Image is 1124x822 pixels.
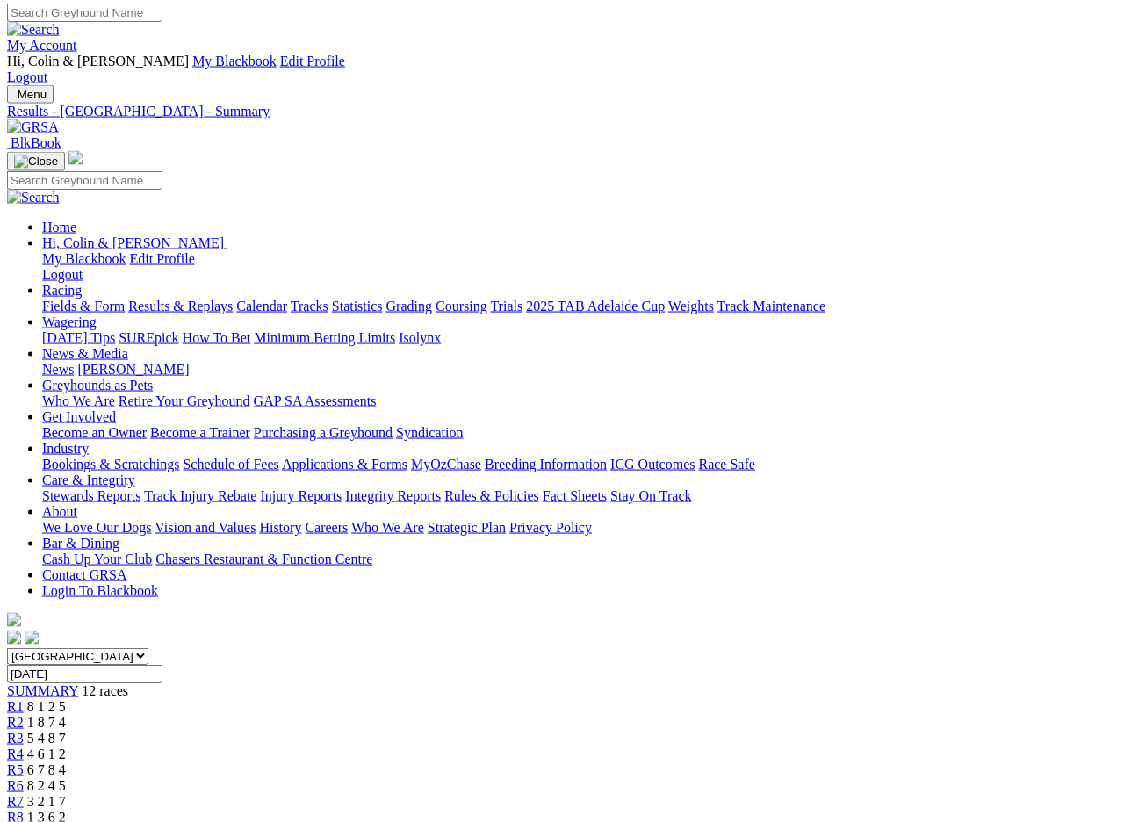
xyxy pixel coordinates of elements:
a: Track Injury Rebate [144,488,256,503]
a: Care & Integrity [42,472,135,487]
a: Racing [42,283,82,298]
img: Close [14,155,58,169]
a: Chasers Restaurant & Function Centre [155,552,372,566]
a: R7 [7,794,24,809]
a: Statistics [332,299,383,314]
a: Applications & Forms [282,457,407,472]
span: Hi, Colin & [PERSON_NAME] [42,235,224,250]
a: Tracks [291,299,328,314]
a: Minimum Betting Limits [254,330,395,345]
a: [PERSON_NAME] [77,362,189,377]
input: Search [7,171,162,190]
a: R3 [7,731,24,746]
span: 8 1 2 5 [27,699,66,714]
a: History [259,520,301,535]
a: Purchasing a Greyhound [254,425,393,440]
a: Who We Are [42,393,115,408]
span: R4 [7,746,24,761]
a: [DATE] Tips [42,330,115,345]
div: Get Involved [42,425,1117,441]
a: Stay On Track [610,488,691,503]
button: Toggle navigation [7,152,65,171]
a: Track Maintenance [717,299,825,314]
img: Search [7,22,60,38]
a: Logout [7,69,47,84]
div: Greyhounds as Pets [42,393,1117,409]
a: News & Media [42,346,128,361]
a: Stewards Reports [42,488,140,503]
div: Industry [42,457,1117,472]
div: Racing [42,299,1117,314]
a: ICG Outcomes [610,457,695,472]
span: Hi, Colin & [PERSON_NAME] [7,54,189,68]
a: Industry [42,441,89,456]
a: SUREpick [119,330,178,345]
a: Bar & Dining [42,536,119,551]
a: Rules & Policies [444,488,539,503]
img: facebook.svg [7,631,21,645]
span: R6 [7,778,24,793]
a: Login To Blackbook [42,583,158,598]
input: Search [7,4,162,22]
a: Schedule of Fees [183,457,278,472]
span: 12 races [82,683,128,698]
a: Privacy Policy [509,520,592,535]
a: Home [42,220,76,234]
a: Greyhounds as Pets [42,378,153,393]
a: Bookings & Scratchings [42,457,179,472]
a: News [42,362,74,377]
a: Become a Trainer [150,425,250,440]
span: 8 2 4 5 [27,778,66,793]
img: logo-grsa-white.png [68,151,83,165]
a: Careers [305,520,348,535]
input: Select date [7,665,162,683]
a: Edit Profile [280,54,345,68]
a: Who We Are [351,520,424,535]
a: Wagering [42,314,97,329]
a: Logout [42,267,83,282]
div: My Account [7,54,1117,85]
a: Breeding Information [485,457,607,472]
span: 3 2 1 7 [27,794,66,809]
a: How To Bet [183,330,251,345]
a: Get Involved [42,409,116,424]
span: 1 8 7 4 [27,715,66,730]
a: Results - [GEOGRAPHIC_DATA] - Summary [7,104,1117,119]
img: twitter.svg [25,631,39,645]
div: Care & Integrity [42,488,1117,504]
div: News & Media [42,362,1117,378]
a: Isolynx [399,330,441,345]
a: Strategic Plan [428,520,506,535]
a: My Account [7,38,77,53]
a: My Blackbook [192,54,277,68]
span: Menu [18,88,47,101]
a: Fields & Form [42,299,125,314]
img: GRSA [7,119,59,135]
a: My Blackbook [42,251,126,266]
span: R1 [7,699,24,714]
a: Retire Your Greyhound [119,393,250,408]
a: Results & Replays [128,299,233,314]
a: Syndication [396,425,463,440]
a: Edit Profile [130,251,195,266]
a: Integrity Reports [345,488,441,503]
a: Race Safe [698,457,754,472]
a: R2 [7,715,24,730]
button: Toggle navigation [7,85,54,104]
div: Bar & Dining [42,552,1117,567]
a: Cash Up Your Club [42,552,152,566]
a: Fact Sheets [543,488,607,503]
a: 2025 TAB Adelaide Cup [526,299,665,314]
div: Wagering [42,330,1117,346]
span: BlkBook [11,135,61,150]
a: R5 [7,762,24,777]
a: Coursing [436,299,487,314]
a: BlkBook [7,135,61,150]
a: Weights [668,299,714,314]
span: 4 6 1 2 [27,746,66,761]
img: logo-grsa-white.png [7,613,21,627]
a: Hi, Colin & [PERSON_NAME] [42,235,227,250]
